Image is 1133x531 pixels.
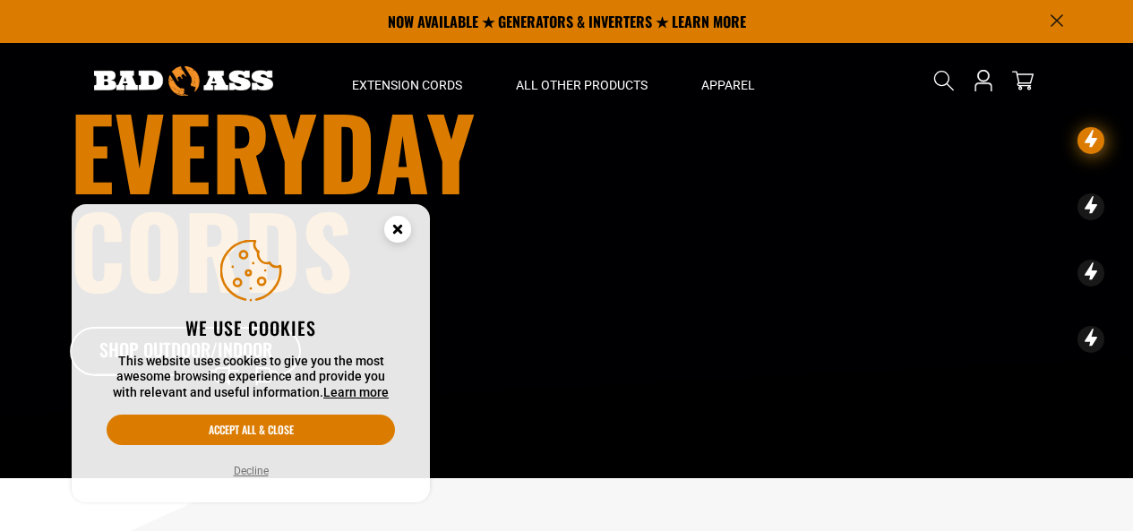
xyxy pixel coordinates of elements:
span: All Other Products [516,77,648,93]
summary: All Other Products [489,43,674,118]
a: Shop Outdoor/Indoor [70,327,303,377]
button: Accept all & close [107,415,395,445]
h2: We use cookies [107,316,395,339]
img: Bad Ass Extension Cords [94,66,273,96]
h1: Everyday cords [70,101,666,298]
a: Learn more [323,385,389,399]
button: Decline [228,462,274,480]
p: This website uses cookies to give you the most awesome browsing experience and provide you with r... [107,354,395,401]
summary: Apparel [674,43,782,118]
span: Apparel [701,77,755,93]
aside: Cookie Consent [72,204,430,503]
summary: Search [930,66,958,95]
summary: Extension Cords [325,43,489,118]
span: Extension Cords [352,77,462,93]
